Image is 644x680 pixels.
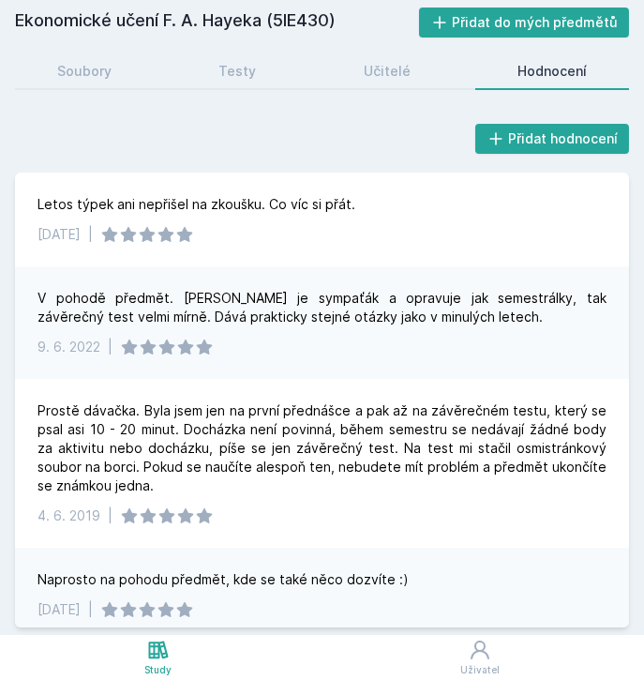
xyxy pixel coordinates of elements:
div: | [108,338,112,356]
div: Učitelé [364,62,411,81]
div: Soubory [57,62,112,81]
button: Přidat hodnocení [475,124,630,154]
div: Uživatel [460,663,500,677]
a: Testy [176,53,298,90]
a: Soubory [15,53,154,90]
a: Uživatel [316,635,644,680]
div: Testy [218,62,256,81]
a: Hodnocení [475,53,629,90]
div: V pohodě předmět. [PERSON_NAME] je sympaťák a opravuje jak semestrálky, tak závěrečný test velmi ... [37,289,607,326]
div: 4. 6. 2019 [37,506,100,525]
div: Study [144,663,172,677]
div: [DATE] [37,600,81,619]
div: [DATE] [37,225,81,244]
div: Letos týpek ani nepřišel na zkoušku. Co víc si přát. [37,195,355,214]
button: Přidat do mých předmětů [419,8,630,38]
div: | [88,225,93,244]
div: Prostě dávačka. Byla jsem jen na první přednášce a pak až na závěrečném testu, který se psal asi ... [37,401,607,495]
div: 9. 6. 2022 [37,338,100,356]
h2: Ekonomické učení F. A. Hayeka (5IE430) [15,8,419,38]
div: Naprosto na pohodu předmět, kde se také něco dozvíte :) [37,570,409,589]
div: Hodnocení [517,62,587,81]
div: | [88,600,93,619]
a: Učitelé [322,53,453,90]
div: | [108,506,112,525]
